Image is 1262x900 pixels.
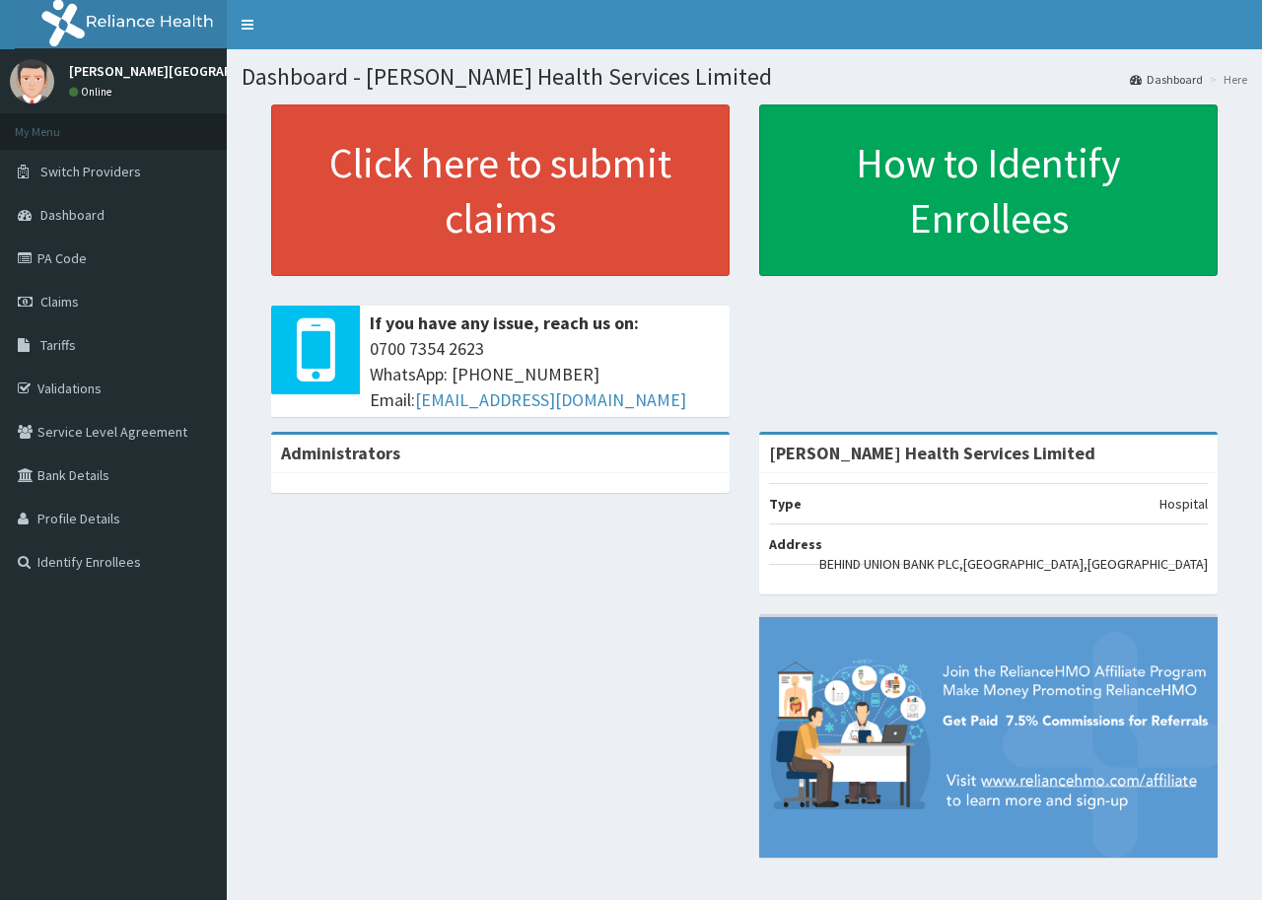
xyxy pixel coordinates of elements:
[769,442,1095,464] strong: [PERSON_NAME] Health Services Limited
[281,442,400,464] b: Administrators
[69,85,116,99] a: Online
[1159,494,1208,514] p: Hospital
[759,104,1218,276] a: How to Identify Enrollees
[10,59,54,104] img: User Image
[40,163,141,180] span: Switch Providers
[769,535,822,553] b: Address
[1130,71,1203,88] a: Dashboard
[69,64,296,78] p: [PERSON_NAME][GEOGRAPHIC_DATA]
[1205,71,1247,88] li: Here
[370,312,639,334] b: If you have any issue, reach us on:
[769,495,802,513] b: Type
[40,336,76,354] span: Tariffs
[40,293,79,311] span: Claims
[759,617,1218,857] img: provider-team-banner.png
[40,206,105,224] span: Dashboard
[415,388,686,411] a: [EMAIL_ADDRESS][DOMAIN_NAME]
[242,64,1247,90] h1: Dashboard - [PERSON_NAME] Health Services Limited
[819,554,1208,574] p: BEHIND UNION BANK PLC,[GEOGRAPHIC_DATA],[GEOGRAPHIC_DATA]
[271,104,730,276] a: Click here to submit claims
[370,336,720,412] span: 0700 7354 2623 WhatsApp: [PHONE_NUMBER] Email:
